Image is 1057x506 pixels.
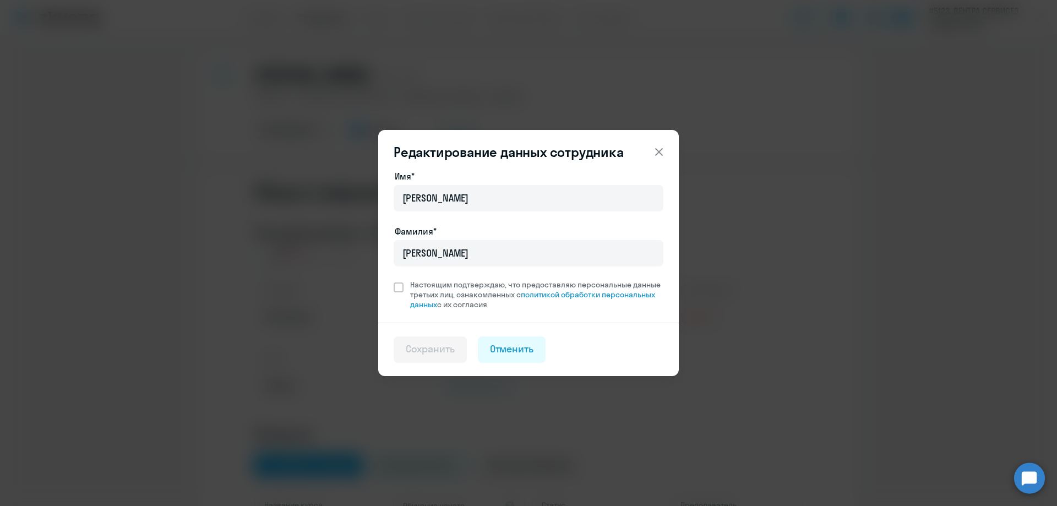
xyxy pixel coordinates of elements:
span: Настоящим подтверждаю, что предоставляю персональные данные третьих лиц, ознакомленных с с их сог... [410,280,663,309]
div: Сохранить [406,342,455,356]
label: Фамилия* [395,225,437,238]
button: Отменить [478,336,546,363]
a: политикой обработки персональных данных [410,290,655,309]
div: Отменить [490,342,534,356]
button: Сохранить [394,336,467,363]
header: Редактирование данных сотрудника [378,143,679,161]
